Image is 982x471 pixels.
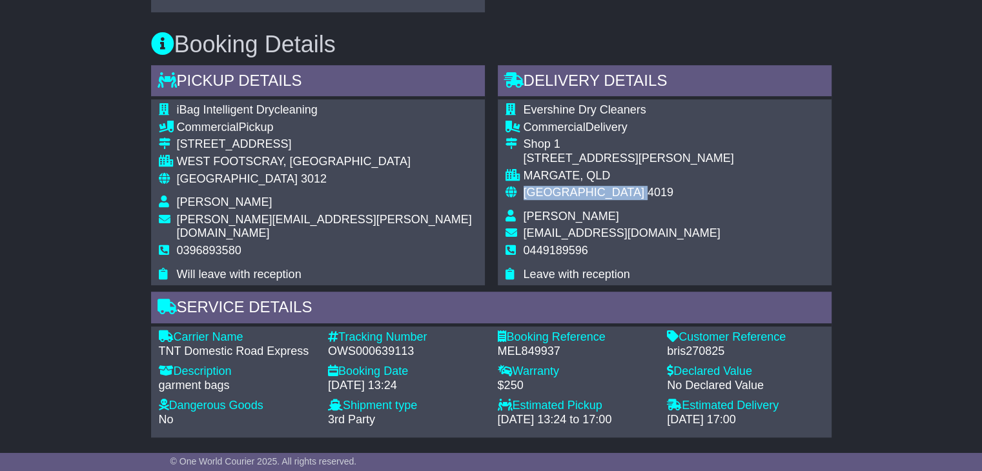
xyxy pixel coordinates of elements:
span: 0449189596 [524,244,588,257]
div: Pickup [177,121,477,135]
div: $250 [498,379,655,393]
span: Evershine Dry Cleaners [524,103,646,116]
div: Dangerous Goods [159,399,316,413]
div: Pickup Details [151,65,485,100]
div: Carrier Name [159,330,316,345]
h3: Booking Details [151,32,832,57]
div: OWS000639113 [328,345,485,359]
div: TNT Domestic Road Express [159,345,316,359]
div: Booking Date [328,365,485,379]
div: [DATE] 13:24 to 17:00 [498,413,655,427]
span: 3012 [301,172,327,185]
div: garment bags [159,379,316,393]
div: Description [159,365,316,379]
div: Estimated Delivery [667,399,824,413]
span: Leave with reception [524,268,630,281]
span: iBag Intelligent Drycleaning [177,103,318,116]
span: [PERSON_NAME] [524,210,619,223]
span: [PERSON_NAME] [177,195,272,208]
span: Will leave with reception [177,268,302,281]
div: Service Details [151,292,832,326]
div: Tracking Number [328,330,485,345]
div: Booking Reference [498,330,655,345]
span: 4019 [648,186,673,199]
span: Commercial [524,121,586,134]
div: No Declared Value [667,379,824,393]
div: Customer Reference [667,330,824,345]
div: WEST FOOTSCRAY, [GEOGRAPHIC_DATA] [177,155,477,169]
span: 0396893580 [177,244,241,257]
div: [STREET_ADDRESS] [177,137,477,152]
div: bris270825 [667,345,824,359]
span: 3rd Party [328,413,375,426]
span: [PERSON_NAME][EMAIL_ADDRESS][PERSON_NAME][DOMAIN_NAME] [177,213,472,240]
span: [EMAIL_ADDRESS][DOMAIN_NAME] [524,226,721,239]
div: Warranty [498,365,655,379]
span: Commercial [177,121,239,134]
div: [DATE] 13:24 [328,379,485,393]
span: © One World Courier 2025. All rights reserved. [170,456,357,466]
div: Shipment type [328,399,485,413]
span: [GEOGRAPHIC_DATA] [524,186,644,199]
div: MARGATE, QLD [524,169,734,183]
span: No [159,413,174,426]
div: Declared Value [667,365,824,379]
div: Delivery [524,121,734,135]
div: Delivery Details [498,65,832,100]
span: [GEOGRAPHIC_DATA] [177,172,298,185]
div: [DATE] 17:00 [667,413,824,427]
div: MEL849937 [498,345,655,359]
div: Shop 1 [524,137,734,152]
div: [STREET_ADDRESS][PERSON_NAME] [524,152,734,166]
div: Estimated Pickup [498,399,655,413]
